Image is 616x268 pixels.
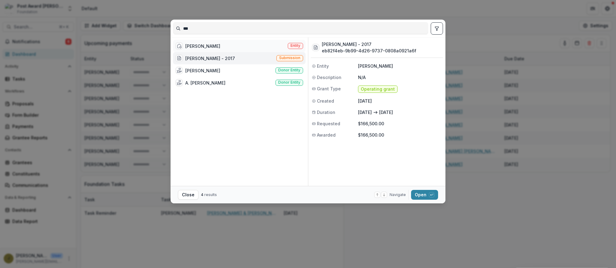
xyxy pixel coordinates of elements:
span: Entity [291,43,300,48]
p: [PERSON_NAME] [358,63,442,69]
span: Created [317,98,334,104]
p: N/A [358,74,442,81]
button: toggle filters [431,22,443,35]
span: Submission [279,56,300,60]
span: 4 [201,192,203,197]
span: Entity [317,63,329,69]
span: Operating grant [361,87,395,92]
p: [DATE] [358,98,442,104]
p: $166,500.00 [358,132,442,138]
div: [PERSON_NAME] - 2017 [185,55,235,62]
h3: eb82f4eb-9b99-4d26-9737-0808a0921a6f [322,47,416,54]
div: A. [PERSON_NAME] [185,80,225,86]
span: Navigate [390,192,406,198]
p: [DATE] [379,109,393,115]
span: Awarded [317,132,336,138]
p: $166,500.00 [358,120,442,127]
span: Description [317,74,341,81]
span: Duration [317,109,335,115]
button: Open [411,190,438,200]
h3: [PERSON_NAME] - 2017 [322,41,416,47]
div: [PERSON_NAME] [185,67,220,74]
div: [PERSON_NAME] [185,43,220,49]
span: Donor entity [278,68,300,72]
span: results [204,192,217,197]
span: Donor entity [278,80,300,85]
span: Requested [317,120,340,127]
span: Grant Type [317,85,341,92]
button: Close [178,190,198,200]
p: [DATE] [358,109,372,115]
